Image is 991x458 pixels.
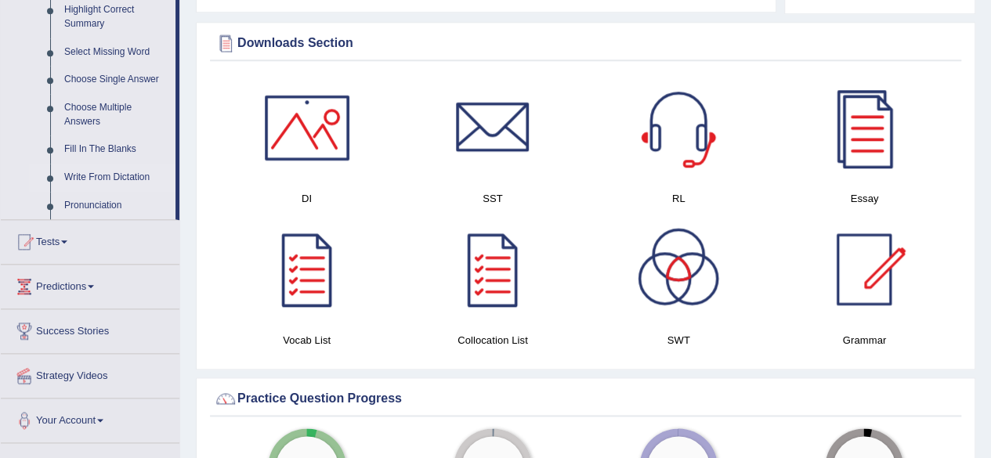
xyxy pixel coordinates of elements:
h4: RL [594,190,764,207]
a: Predictions [1,265,179,304]
h4: DI [222,190,392,207]
a: Your Account [1,398,179,438]
a: Pronunciation [57,192,175,220]
a: Choose Single Answer [57,66,175,94]
a: Strategy Videos [1,354,179,393]
div: Practice Question Progress [214,387,957,410]
a: Success Stories [1,309,179,348]
h4: Grammar [779,332,949,348]
h4: SWT [594,332,764,348]
h4: Collocation List [407,332,577,348]
a: Choose Multiple Answers [57,94,175,135]
a: Tests [1,220,179,259]
h4: Vocab List [222,332,392,348]
h4: SST [407,190,577,207]
a: Write From Dictation [57,164,175,192]
a: Fill In The Blanks [57,135,175,164]
h4: Essay [779,190,949,207]
div: Downloads Section [214,31,957,55]
a: Select Missing Word [57,38,175,67]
